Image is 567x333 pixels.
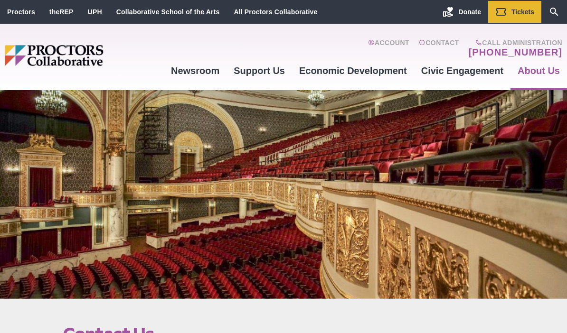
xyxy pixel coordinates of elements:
a: Account [368,39,409,58]
a: UPH [88,8,102,16]
a: About Us [510,58,567,83]
a: Contact [419,39,459,58]
a: Proctors [7,8,35,16]
span: Donate [459,8,481,16]
span: Tickets [511,8,534,16]
a: All Proctors Collaborative [234,8,317,16]
img: Proctors logo [5,45,164,66]
a: Donate [435,1,488,23]
a: Collaborative School of the Arts [116,8,220,16]
a: theREP [49,8,74,16]
a: Support Us [227,58,292,83]
a: Search [541,1,567,23]
a: Newsroom [164,58,227,83]
a: [PHONE_NUMBER] [469,46,562,58]
a: Tickets [488,1,541,23]
a: Economic Development [292,58,414,83]
a: Civic Engagement [414,58,510,83]
span: Call Administration [466,39,562,46]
